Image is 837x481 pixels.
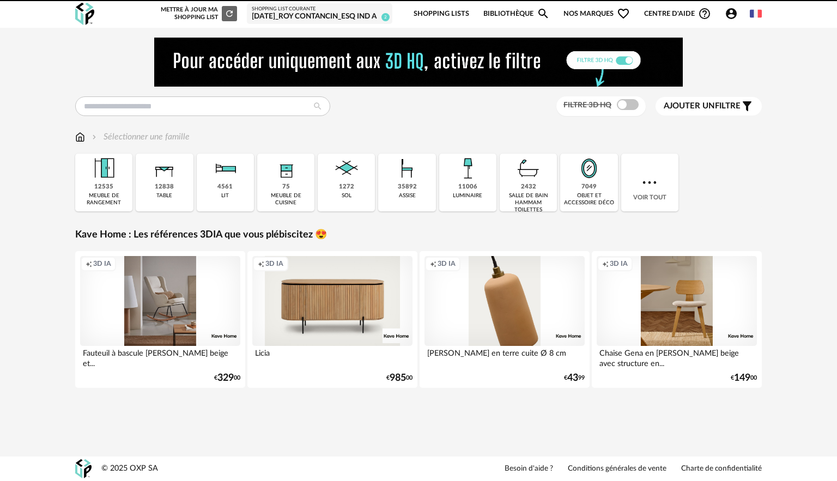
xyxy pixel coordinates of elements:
div: 11006 [458,183,477,191]
div: Voir tout [621,154,678,211]
div: € 00 [731,374,757,382]
div: meuble de cuisine [260,192,311,206]
img: Salle%20de%20bain.png [514,154,543,183]
img: svg+xml;base64,PHN2ZyB3aWR0aD0iMTYiIGhlaWdodD0iMTciIHZpZXdCb3g9IjAgMCAxNiAxNyIgZmlsbD0ibm9uZSIgeG... [75,131,85,143]
img: Assise.png [392,154,422,183]
img: Rangement.png [271,154,301,183]
span: Centre d'aideHelp Circle Outline icon [644,7,711,20]
span: filtre [664,101,741,112]
span: 3D IA [93,259,111,268]
div: © 2025 OXP SA [101,464,158,474]
img: svg+xml;base64,PHN2ZyB3aWR0aD0iMTYiIGhlaWdodD0iMTYiIHZpZXdCb3g9IjAgMCAxNiAxNiIgZmlsbD0ibm9uZSIgeG... [90,131,99,143]
div: 75 [282,183,290,191]
a: Creation icon 3D IA [PERSON_NAME] en terre cuite Ø 8 cm €4399 [420,251,590,388]
span: Magnify icon [537,7,550,20]
a: Creation icon 3D IA Chaise Gena en [PERSON_NAME] beige avec structure en... €14900 [592,251,762,388]
span: Help Circle Outline icon [698,7,711,20]
div: Fauteuil à bascule [PERSON_NAME] beige et... [80,346,240,368]
a: Creation icon 3D IA Licia €98500 [247,251,417,388]
span: 3D IA [265,259,283,268]
span: Refresh icon [225,10,234,16]
div: 4561 [217,183,233,191]
img: Table.png [150,154,179,183]
span: 985 [390,374,406,382]
div: assise [399,192,416,199]
img: OXP [75,459,92,478]
div: 35892 [398,183,417,191]
span: Creation icon [86,259,92,268]
span: 3D IA [438,259,456,268]
img: Sol.png [332,154,361,183]
a: Shopping Lists [414,1,469,27]
span: Creation icon [430,259,436,268]
a: Besoin d'aide ? [505,464,553,474]
a: Creation icon 3D IA Fauteuil à bascule [PERSON_NAME] beige et... €32900 [75,251,245,388]
div: 7049 [581,183,597,191]
span: Ajouter un [664,102,715,110]
a: Conditions générales de vente [568,464,666,474]
div: luminaire [453,192,482,199]
span: Filter icon [741,100,754,113]
span: 3D IA [610,259,628,268]
div: € 00 [386,374,413,382]
span: Account Circle icon [725,7,738,20]
div: Shopping List courante [252,6,387,13]
span: 2 [381,13,390,21]
div: € 00 [214,374,240,382]
div: Chaise Gena en [PERSON_NAME] beige avec structure en... [597,346,757,368]
a: Charte de confidentialité [681,464,762,474]
img: Miroir.png [574,154,604,183]
div: salle de bain hammam toilettes [503,192,554,214]
button: Ajouter unfiltre Filter icon [656,97,762,115]
span: 149 [734,374,750,382]
a: Shopping List courante [DATE]_ROY CONTANCIN_ESQ IND A 2 [252,6,387,22]
div: Sélectionner une famille [90,131,190,143]
div: meuble de rangement [78,192,129,206]
img: fr [750,8,762,20]
a: Kave Home : Les références 3DIA que vous plébiscitez 😍 [75,229,327,241]
span: Creation icon [258,259,264,268]
div: [DATE]_ROY CONTANCIN_ESQ IND A [252,12,387,22]
img: Literie.png [210,154,240,183]
span: Account Circle icon [725,7,743,20]
div: 2432 [521,183,536,191]
a: BibliothèqueMagnify icon [483,1,550,27]
div: € 99 [564,374,585,382]
div: 12535 [94,183,113,191]
span: Heart Outline icon [617,7,630,20]
div: 1272 [339,183,354,191]
span: 43 [567,374,578,382]
img: OXP [75,3,94,25]
img: NEW%20NEW%20HQ%20NEW_V1.gif [154,38,683,87]
div: table [156,192,172,199]
div: lit [221,192,229,199]
img: Luminaire.png [453,154,482,183]
div: sol [342,192,351,199]
div: Mettre à jour ma Shopping List [159,6,237,21]
span: Nos marques [563,1,630,27]
div: [PERSON_NAME] en terre cuite Ø 8 cm [424,346,585,368]
img: Meuble%20de%20rangement.png [89,154,119,183]
img: more.7b13dc1.svg [640,173,659,192]
span: 329 [217,374,234,382]
div: objet et accessoire déco [563,192,614,206]
div: Licia [252,346,413,368]
div: 12838 [155,183,174,191]
span: Filtre 3D HQ [563,101,611,109]
span: Creation icon [602,259,609,268]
